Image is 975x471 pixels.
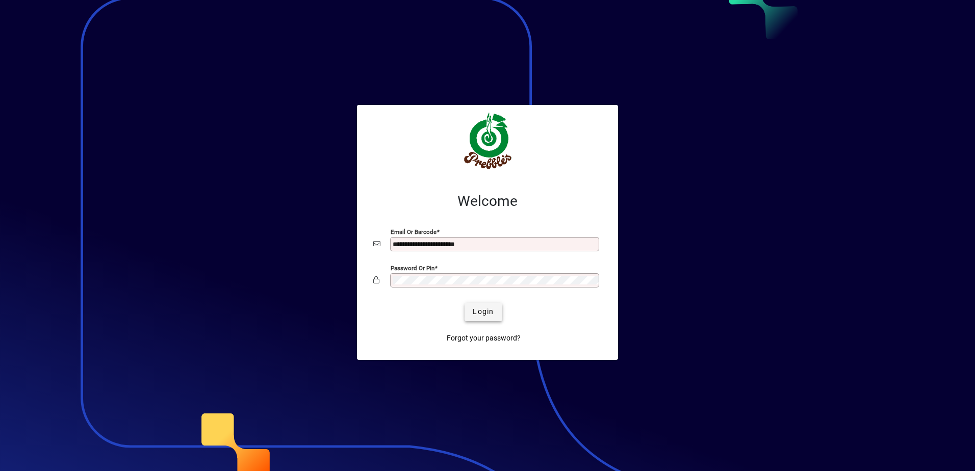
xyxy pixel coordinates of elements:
[443,329,525,348] a: Forgot your password?
[465,303,502,321] button: Login
[447,333,521,344] span: Forgot your password?
[391,264,434,271] mat-label: Password or Pin
[373,193,602,210] h2: Welcome
[391,228,437,235] mat-label: Email or Barcode
[473,306,494,317] span: Login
